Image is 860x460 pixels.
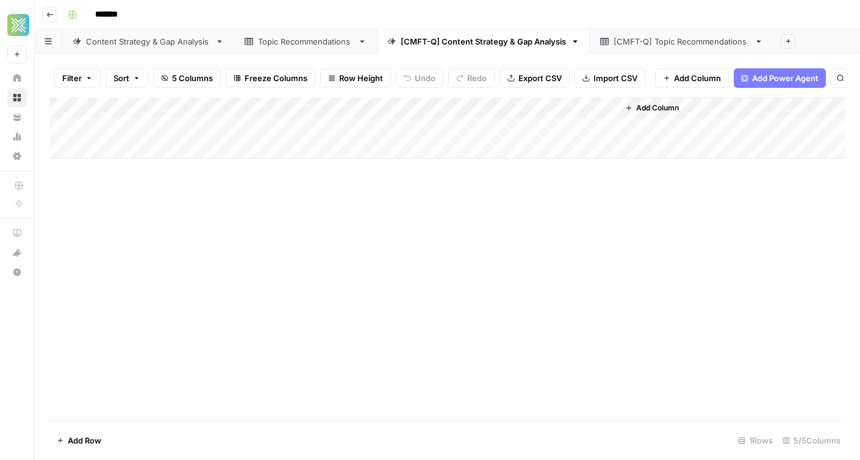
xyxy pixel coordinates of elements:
[590,29,773,54] a: [CMFT-Q] Topic Recommendations
[62,29,234,54] a: Content Strategy & Gap Analysis
[258,35,353,48] div: Topic Recommendations
[620,100,684,116] button: Add Column
[172,72,213,84] span: 5 Columns
[377,29,590,54] a: [CMFT-Q] Content Strategy & Gap Analysis
[636,102,679,113] span: Add Column
[49,431,109,450] button: Add Row
[54,68,101,88] button: Filter
[733,431,778,450] div: 1 Rows
[7,107,27,127] a: Your Data
[226,68,315,88] button: Freeze Columns
[113,72,129,84] span: Sort
[153,68,221,88] button: 5 Columns
[467,72,487,84] span: Redo
[448,68,495,88] button: Redo
[734,68,826,88] button: Add Power Agent
[62,72,82,84] span: Filter
[575,68,645,88] button: Import CSV
[778,431,845,450] div: 5/5 Columns
[106,68,148,88] button: Sort
[7,243,27,262] button: What's new?
[7,262,27,282] button: Help + Support
[752,72,819,84] span: Add Power Agent
[593,72,637,84] span: Import CSV
[7,88,27,107] a: Browse
[674,72,721,84] span: Add Column
[401,35,566,48] div: [CMFT-Q] Content Strategy & Gap Analysis
[234,29,377,54] a: Topic Recommendations
[7,127,27,146] a: Usage
[518,72,562,84] span: Export CSV
[7,146,27,166] a: Settings
[7,10,27,40] button: Workspace: Xponent21
[339,72,383,84] span: Row Height
[415,72,435,84] span: Undo
[396,68,443,88] button: Undo
[245,72,307,84] span: Freeze Columns
[500,68,570,88] button: Export CSV
[7,14,29,36] img: Xponent21 Logo
[68,434,101,447] span: Add Row
[8,243,26,262] div: What's new?
[7,68,27,88] a: Home
[7,223,27,243] a: AirOps Academy
[655,68,729,88] button: Add Column
[320,68,391,88] button: Row Height
[614,35,750,48] div: [CMFT-Q] Topic Recommendations
[86,35,210,48] div: Content Strategy & Gap Analysis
